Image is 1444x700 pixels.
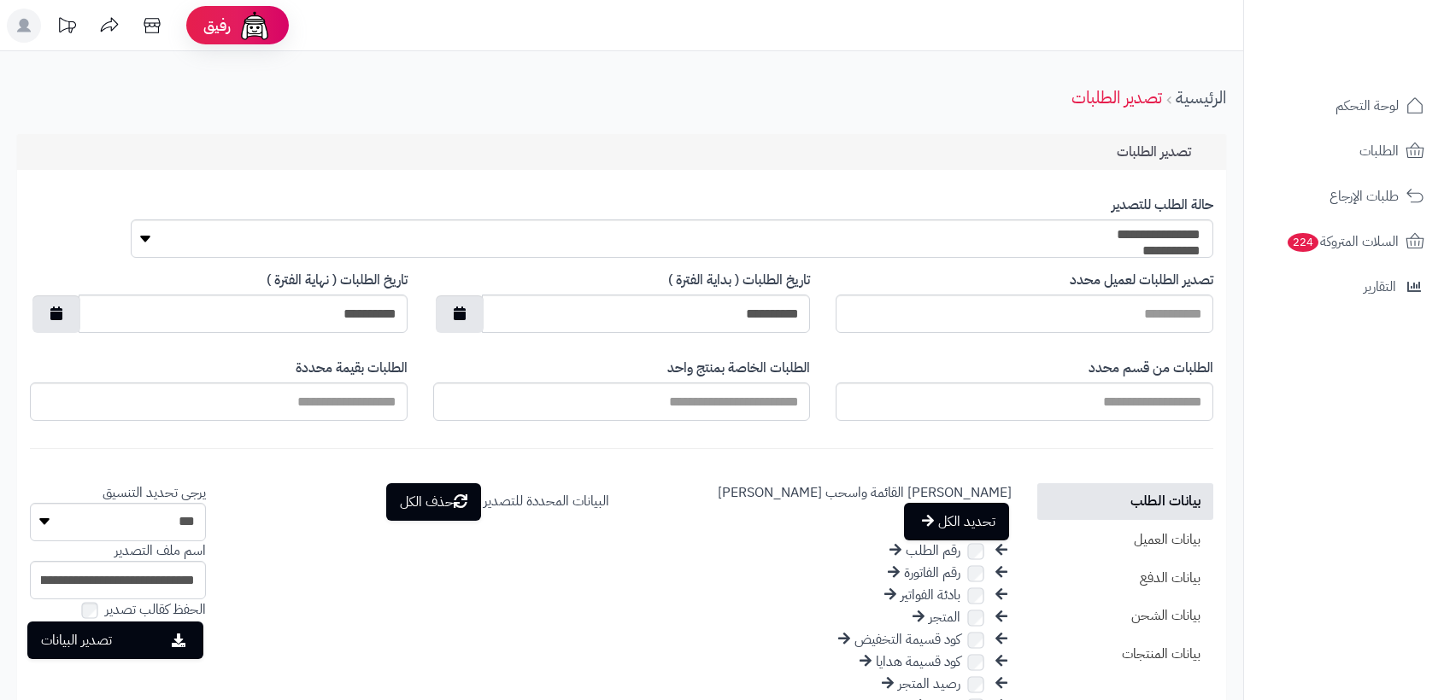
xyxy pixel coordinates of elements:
[1335,94,1399,118] span: لوحة التحكم
[1254,131,1434,172] a: الطلبات
[1037,560,1213,597] a: بيانات الدفع
[667,359,810,378] label: الطلبات الخاصة بمنتج واحد
[1254,85,1434,126] a: لوحة التحكم
[45,9,88,47] a: تحديثات المنصة
[1254,176,1434,217] a: طلبات الإرجاع
[1117,144,1213,160] h3: تصدير الطلبات
[30,483,206,541] li: يرجى تحديد التنسيق
[1359,139,1399,163] span: الطلبات
[1037,522,1213,558] a: بيانات العميل
[635,629,1013,651] li: كود قسيمة التخفيض
[386,483,481,521] div: حذف الكل
[635,607,1013,629] li: المتجر
[1176,85,1226,110] a: الرئيسية
[296,359,408,378] label: الطلبات بقيمة محددة
[27,621,203,659] button: تصدير البيانات
[904,503,1009,540] div: تحديد الكل
[1288,233,1318,252] span: 224
[1037,598,1213,634] a: بيانات الشحن
[635,674,1013,696] li: رصيد المتجر
[1089,359,1213,378] label: الطلبات من قسم محدد
[635,585,1013,607] li: بادئة الفواتير
[203,15,231,36] span: رفيق
[668,271,810,290] label: تاريخ الطلبات ( بداية الفترة )
[1254,221,1434,262] a: السلات المتروكة224
[635,651,1013,674] li: كود قسيمة هدايا
[635,540,1013,563] li: رقم الطلب
[30,599,206,621] li: الحفظ كقالب تصدير
[1286,230,1399,254] span: السلات المتروكة
[238,9,272,43] img: ai-face.png
[232,483,609,521] div: البيانات المحددة للتصدير
[1070,271,1213,290] label: تصدير الطلبات لعميل محدد
[1330,184,1399,208] span: طلبات الإرجاع
[635,563,1013,585] li: رقم الفاتورة
[1037,636,1213,673] a: بيانات المنتجات
[1112,195,1213,215] label: حالة الطلب للتصدير
[1364,275,1396,299] span: التقارير
[635,483,1013,540] div: [PERSON_NAME] القائمة واسحب [PERSON_NAME]
[1037,483,1213,520] a: بيانات الطلب
[1254,266,1434,307] a: التقارير
[267,271,408,290] label: تاريخ الطلبات ( نهاية الفترة )
[1071,85,1162,110] a: تصدير الطلبات
[30,541,206,599] li: اسم ملف التصدير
